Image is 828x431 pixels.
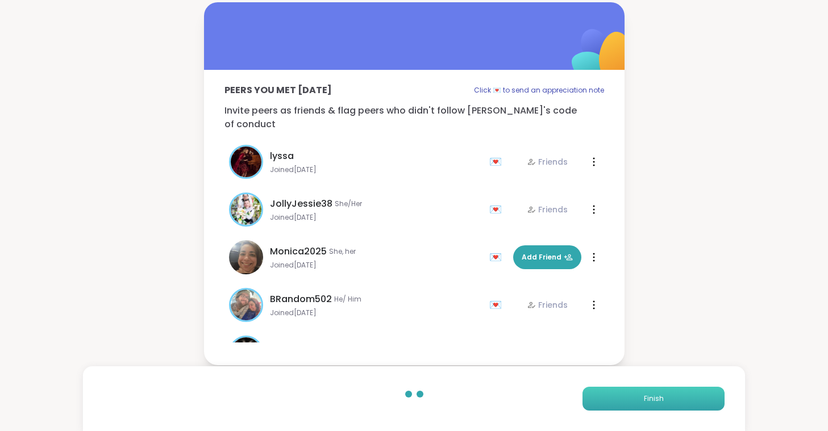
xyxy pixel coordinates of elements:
[231,290,261,320] img: BRandom502
[334,295,361,304] span: He/ Him
[270,308,482,317] span: Joined [DATE]
[224,83,332,97] p: Peers you met [DATE]
[474,83,604,97] p: Click 💌 to send an appreciation note
[527,156,568,168] div: Friends
[270,165,482,174] span: Joined [DATE]
[522,252,573,262] span: Add Friend
[270,340,311,354] span: PinkOnyx
[231,337,261,368] img: PinkOnyx
[489,200,506,219] div: 💌
[224,104,604,131] p: Invite peers as friends & flag peers who didn't follow [PERSON_NAME]'s code of conduct
[644,394,664,404] span: Finish
[335,199,362,208] span: She/Her
[582,387,725,411] button: Finish
[489,248,506,266] div: 💌
[270,197,332,211] span: JollyJessie38
[270,261,482,270] span: Joined [DATE]
[270,213,482,222] span: Joined [DATE]
[270,292,332,306] span: BRandom502
[527,299,568,311] div: Friends
[231,147,261,177] img: lyssa
[229,240,263,274] img: Monica2025
[489,153,506,171] div: 💌
[489,296,506,314] div: 💌
[231,194,261,225] img: JollyJessie38
[513,245,581,269] button: Add Friend
[270,149,294,163] span: lyssa
[527,204,568,215] div: Friends
[270,245,327,258] span: Monica2025
[329,247,356,256] span: She, her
